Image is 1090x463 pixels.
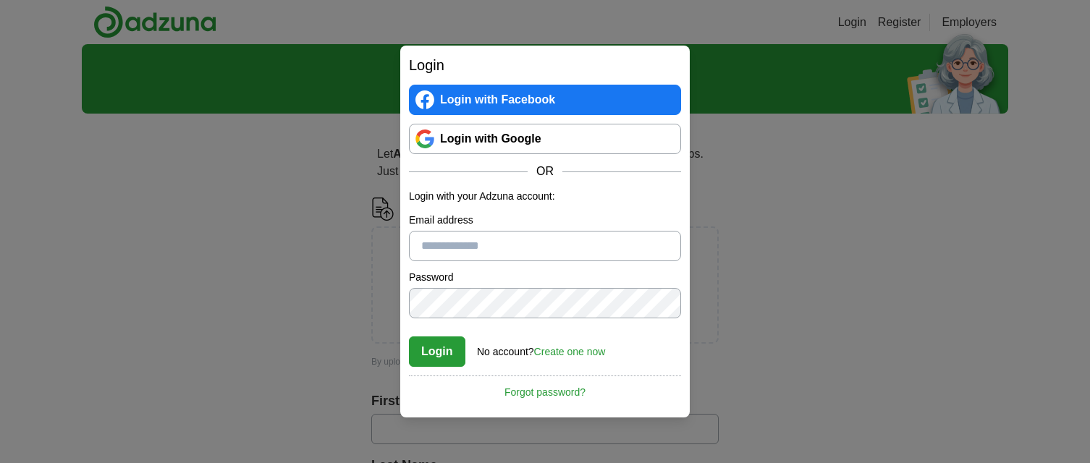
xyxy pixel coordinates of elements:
[409,375,681,400] a: Forgot password?
[477,336,605,360] div: No account?
[409,213,681,228] label: Email address
[409,54,681,76] h2: Login
[409,189,681,204] p: Login with your Adzuna account:
[534,346,606,357] a: Create one now
[409,336,465,367] button: Login
[409,124,681,154] a: Login with Google
[409,270,681,285] label: Password
[528,163,562,180] span: OR
[409,85,681,115] a: Login with Facebook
